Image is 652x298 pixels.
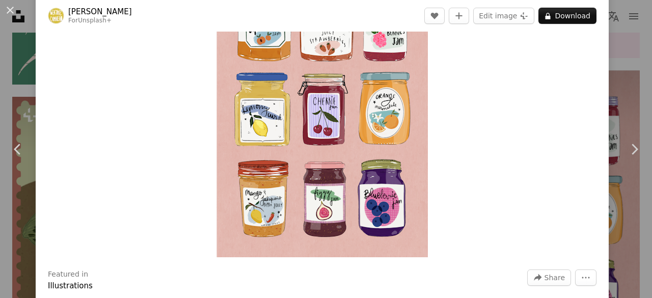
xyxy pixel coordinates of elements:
[449,8,469,24] button: Add to Collection
[616,100,652,198] a: Next
[48,269,88,280] h3: Featured in
[68,7,132,17] a: [PERSON_NAME]
[78,17,112,24] a: Unsplash+
[527,269,571,286] button: Share this image
[48,281,93,290] a: Illustrations
[424,8,445,24] button: Like
[545,270,565,285] span: Share
[48,8,64,24] img: Go to Beatriz Camaleão's profile
[575,269,596,286] button: More Actions
[68,17,132,25] div: For
[473,8,534,24] button: Edit image
[538,8,596,24] button: Download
